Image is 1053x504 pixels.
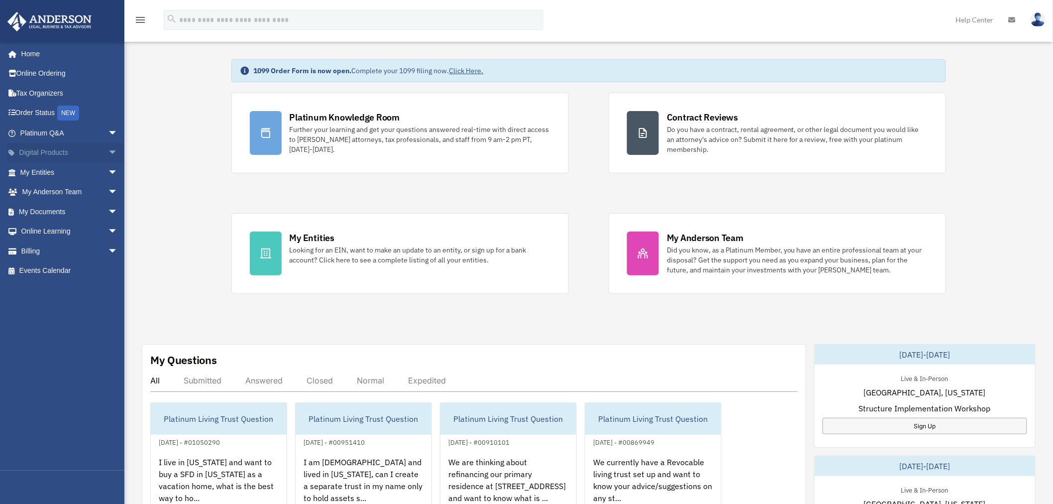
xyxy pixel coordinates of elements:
img: User Pic [1031,12,1046,27]
a: My Entitiesarrow_drop_down [7,162,133,182]
a: Online Ordering [7,64,133,84]
div: Live & In-Person [893,373,956,383]
span: Structure Implementation Workshop [859,402,991,414]
div: Further your learning and get your questions answered real-time with direct access to [PERSON_NAM... [290,125,550,154]
span: arrow_drop_down [108,182,128,203]
div: Do you have a contract, rental agreement, or other legal document you would like an attorney's ad... [667,125,928,154]
a: Sign Up [823,418,1027,434]
i: search [166,13,177,24]
div: [DATE]-[DATE] [815,456,1035,476]
a: Online Learningarrow_drop_down [7,222,133,242]
div: My Entities [290,232,334,244]
img: Anderson Advisors Platinum Portal [4,12,95,31]
div: Looking for an EIN, want to make an update to an entity, or sign up for a bank account? Click her... [290,245,550,265]
div: Did you know, as a Platinum Member, you have an entire professional team at your disposal? Get th... [667,245,928,275]
div: Answered [245,376,283,385]
a: Billingarrow_drop_down [7,241,133,261]
div: [DATE] - #00910101 [440,436,518,447]
a: Home [7,44,128,64]
span: [GEOGRAPHIC_DATA], [US_STATE] [864,386,986,398]
a: My Anderson Team Did you know, as a Platinum Member, you have an entire professional team at your... [609,213,946,294]
div: Platinum Living Trust Question [440,403,576,435]
a: My Anderson Teamarrow_drop_down [7,182,133,202]
div: Normal [357,376,384,385]
a: My Entities Looking for an EIN, want to make an update to an entity, or sign up for a bank accoun... [231,213,569,294]
i: menu [134,14,146,26]
div: My Anderson Team [667,232,743,244]
div: Platinum Living Trust Question [585,403,721,435]
a: Platinum Knowledge Room Further your learning and get your questions answered real-time with dire... [231,93,569,173]
div: [DATE] - #01050290 [151,436,228,447]
div: All [150,376,160,385]
div: My Questions [150,353,217,368]
span: arrow_drop_down [108,241,128,261]
a: menu [134,17,146,26]
a: Contract Reviews Do you have a contract, rental agreement, or other legal document you would like... [609,93,946,173]
strong: 1099 Order Form is now open. [254,66,352,75]
div: [DATE] - #00951410 [296,436,373,447]
span: arrow_drop_down [108,202,128,222]
div: Live & In-Person [893,484,956,495]
div: NEW [57,106,79,121]
a: Tax Organizers [7,83,133,103]
span: arrow_drop_down [108,222,128,242]
div: Platinum Living Trust Question [296,403,431,435]
a: My Documentsarrow_drop_down [7,202,133,222]
a: Events Calendar [7,261,133,281]
span: arrow_drop_down [108,143,128,163]
span: arrow_drop_down [108,123,128,143]
div: Contract Reviews [667,111,738,124]
a: Digital Productsarrow_drop_down [7,143,133,163]
a: Click Here. [449,66,484,75]
div: Submitted [184,376,221,385]
div: Platinum Knowledge Room [290,111,400,124]
span: arrow_drop_down [108,162,128,183]
div: [DATE]-[DATE] [815,345,1035,365]
a: Platinum Q&Aarrow_drop_down [7,123,133,143]
div: Complete your 1099 filing now. [254,66,484,76]
div: Platinum Living Trust Question [151,403,287,435]
div: [DATE] - #00869949 [585,436,662,447]
a: Order StatusNEW [7,103,133,124]
div: Closed [307,376,333,385]
div: Expedited [408,376,446,385]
